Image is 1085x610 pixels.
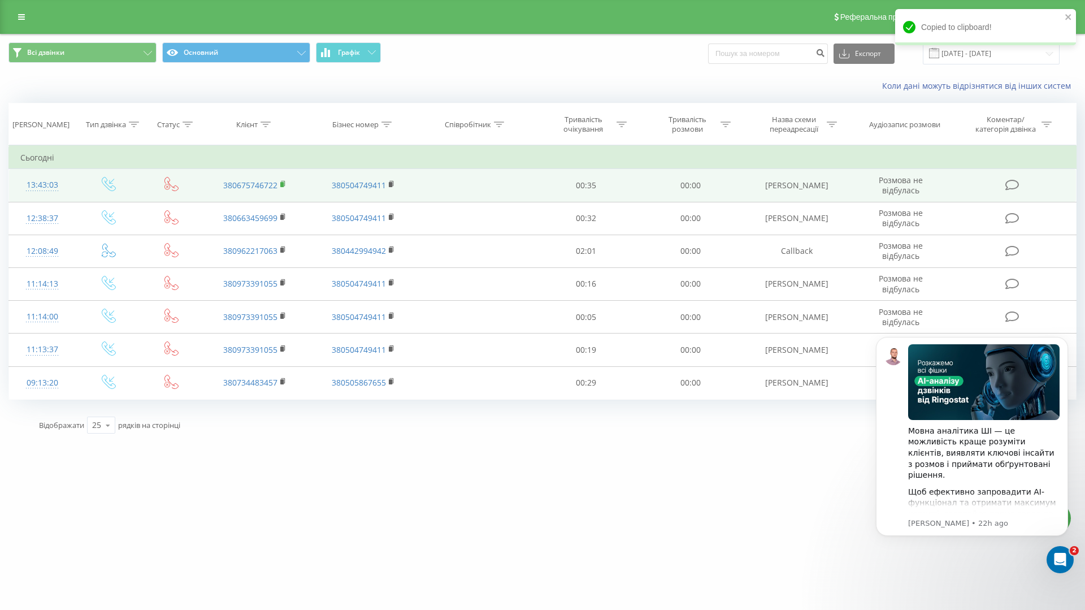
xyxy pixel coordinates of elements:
[223,245,277,256] a: 380962217063
[20,372,64,394] div: 09:13:20
[553,115,614,134] div: Тривалість очікування
[39,420,84,430] span: Відображати
[332,377,386,388] a: 380505867655
[9,146,1077,169] td: Сьогодні
[332,312,386,322] a: 380504749411
[534,169,638,202] td: 00:35
[20,240,64,262] div: 12:08:49
[743,235,851,267] td: Callback
[879,306,923,327] span: Розмова не відбулась
[20,306,64,328] div: 11:14:00
[236,120,258,129] div: Клієнт
[708,44,828,64] input: Пошук за номером
[638,169,742,202] td: 00:00
[223,180,277,191] a: 380675746722
[157,120,180,129] div: Статус
[316,42,381,63] button: Графік
[638,202,742,235] td: 00:00
[638,235,742,267] td: 00:00
[12,120,70,129] div: [PERSON_NAME]
[20,273,64,295] div: 11:14:13
[332,344,386,355] a: 380504749411
[882,80,1077,91] a: Коли дані можуть відрізнятися вiд інших систем
[118,420,180,430] span: рядків на сторінці
[534,366,638,399] td: 00:29
[879,273,923,294] span: Розмова не відбулась
[223,213,277,223] a: 380663459699
[743,267,851,300] td: [PERSON_NAME]
[27,48,64,57] span: Всі дзвінки
[534,301,638,334] td: 00:05
[332,213,386,223] a: 380504749411
[20,207,64,230] div: 12:38:37
[92,419,101,431] div: 25
[223,312,277,322] a: 380973391055
[763,115,824,134] div: Назва схеми переадресації
[534,334,638,366] td: 00:19
[638,334,742,366] td: 00:00
[638,366,742,399] td: 00:00
[840,12,923,21] span: Реферальна програма
[534,267,638,300] td: 00:16
[86,120,126,129] div: Тип дзвінка
[223,344,277,355] a: 380973391055
[743,366,851,399] td: [PERSON_NAME]
[743,334,851,366] td: [PERSON_NAME]
[638,267,742,300] td: 00:00
[445,120,491,129] div: Співробітник
[973,115,1039,134] div: Коментар/категорія дзвінка
[879,207,923,228] span: Розмова не відбулась
[8,42,157,63] button: Всі дзвінки
[638,301,742,334] td: 00:00
[1047,546,1074,573] iframe: Intercom live chat
[743,301,851,334] td: [PERSON_NAME]
[534,235,638,267] td: 02:01
[869,120,940,129] div: Аудіозапис розмови
[20,174,64,196] div: 13:43:03
[162,42,310,63] button: Основний
[895,9,1076,45] div: Copied to clipboard!
[743,202,851,235] td: [PERSON_NAME]
[20,339,64,361] div: 11:13:37
[657,115,718,134] div: Тривалість розмови
[332,278,386,289] a: 380504749411
[1065,12,1073,23] button: close
[332,180,386,191] a: 380504749411
[332,245,386,256] a: 380442994942
[879,240,923,261] span: Розмова не відбулась
[1070,546,1079,555] span: 2
[879,175,923,196] span: Розмова не відбулась
[834,44,895,64] button: Експорт
[223,377,277,388] a: 380734483457
[743,169,851,202] td: [PERSON_NAME]
[332,120,379,129] div: Бізнес номер
[223,278,277,289] a: 380973391055
[534,202,638,235] td: 00:32
[859,320,1085,579] iframe: Intercom notifications message
[338,49,360,57] span: Графік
